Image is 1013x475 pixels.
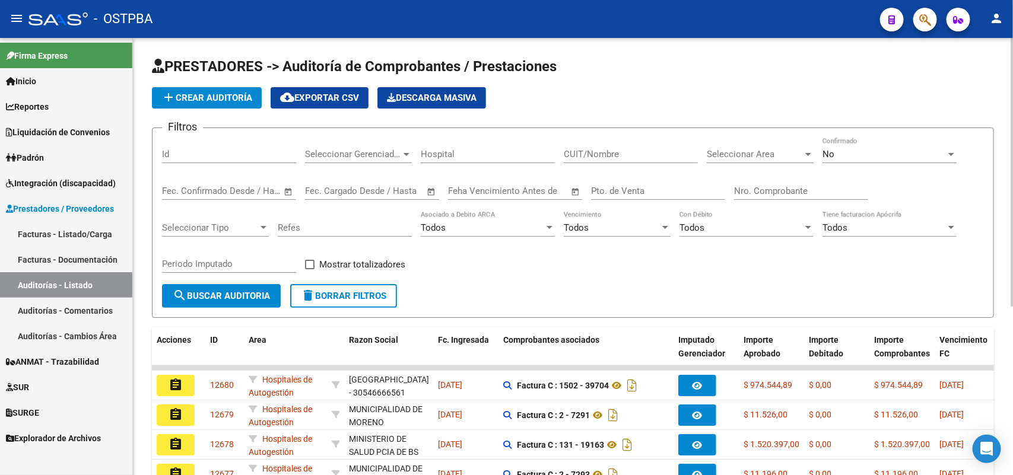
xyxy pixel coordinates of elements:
span: ANMAT - Trazabilidad [6,355,99,368]
div: - 30546666561 [349,373,428,398]
span: $ 0,00 [809,439,831,449]
span: Todos [564,222,589,233]
button: Exportar CSV [271,87,369,109]
button: Open calendar [425,185,439,199]
div: MINISTERIO DE SALUD PCIA DE BS AS [349,432,428,473]
datatable-header-cell: Imputado Gerenciador [674,327,739,380]
span: [DATE] [939,380,964,390]
mat-icon: delete [301,288,315,302]
button: Descarga Masiva [377,87,486,109]
span: Hospitales de Autogestión [249,404,312,428]
span: Seleccionar Gerenciador [305,149,401,160]
span: No [823,149,834,160]
span: $ 974.544,89 [874,380,923,390]
h3: Filtros [162,119,203,135]
div: Open Intercom Messenger [973,435,1001,463]
span: 12678 [210,439,234,449]
span: Area [249,335,266,345]
i: Descargar documento [605,406,621,425]
span: [DATE] [438,439,462,449]
app-download-masive: Descarga masiva de comprobantes (adjuntos) [377,87,486,109]
span: [DATE] [438,380,462,390]
span: Seleccionar Area [707,149,803,160]
span: $ 1.520.397,00 [744,439,799,449]
input: Fecha fin [221,186,278,196]
span: Importe Debitado [809,335,843,358]
span: Razon Social [349,335,398,345]
span: 12679 [210,410,234,419]
span: Integración (discapacidad) [6,177,116,190]
span: Explorador de Archivos [6,432,101,445]
span: Firma Express [6,49,68,62]
mat-icon: person [989,11,1004,25]
span: Importe Comprobantes [874,335,930,358]
datatable-header-cell: Vencimiento FC [935,327,1000,380]
mat-icon: menu [9,11,24,25]
i: Descargar documento [620,435,635,454]
span: Todos [823,222,847,233]
button: Open calendar [282,185,296,199]
datatable-header-cell: Acciones [152,327,205,380]
datatable-header-cell: Importe Comprobantes [869,327,935,380]
span: Fc. Ingresada [438,335,489,345]
i: Descargar documento [624,376,640,395]
span: Crear Auditoría [161,93,252,103]
span: Hospitales de Autogestión [249,434,312,457]
div: MUNICIPALIDAD DE MORENO [349,403,428,430]
span: Padrón [6,151,44,164]
span: [DATE] [939,439,964,449]
div: - 30626983398 [349,432,428,457]
span: SURGE [6,406,39,419]
button: Buscar Auditoria [162,284,281,308]
input: Fecha fin [364,186,421,196]
span: SUR [6,381,29,394]
span: Descarga Masiva [387,93,477,103]
input: Fecha inicio [162,186,210,196]
span: Exportar CSV [280,93,359,103]
span: Inicio [6,75,36,88]
span: Acciones [157,335,191,345]
span: $ 1.520.397,00 [874,439,930,449]
datatable-header-cell: Importe Debitado [804,327,869,380]
span: Hospitales de Autogestión [249,375,312,398]
strong: Factura C : 131 - 19163 [517,440,604,450]
mat-icon: assignment [169,437,183,451]
button: Borrar Filtros [290,284,397,308]
span: Borrar Filtros [301,291,386,301]
input: Fecha inicio [305,186,353,196]
div: [GEOGRAPHIC_DATA] [349,373,429,387]
mat-icon: assignment [169,407,183,422]
span: PRESTADORES -> Auditoría de Comprobantes / Prestaciones [152,58,557,75]
strong: Factura C : 1502 - 39704 [517,381,609,390]
span: Buscar Auditoria [173,291,270,301]
span: - OSTPBA [94,6,153,32]
datatable-header-cell: Area [244,327,327,380]
span: Imputado Gerenciador [678,335,725,358]
span: Importe Aprobado [744,335,780,358]
span: Todos [421,222,446,233]
span: Seleccionar Tipo [162,222,258,233]
span: Mostrar totalizadores [319,257,405,272]
mat-icon: search [173,288,187,302]
span: $ 974.544,89 [744,380,792,390]
mat-icon: add [161,90,176,104]
div: - 33999001179 [349,403,428,428]
span: $ 0,00 [809,410,831,419]
datatable-header-cell: Importe Aprobado [739,327,804,380]
strong: Factura C : 2 - 7291 [517,410,590,420]
span: $ 0,00 [809,380,831,390]
mat-icon: assignment [169,378,183,392]
span: 12680 [210,380,234,390]
span: ID [210,335,218,345]
datatable-header-cell: Razon Social [344,327,433,380]
span: $ 11.526,00 [744,410,787,419]
button: Crear Auditoría [152,87,262,109]
span: Todos [679,222,704,233]
span: Prestadores / Proveedores [6,202,114,215]
datatable-header-cell: ID [205,327,244,380]
span: [DATE] [438,410,462,419]
span: Reportes [6,100,49,113]
span: [DATE] [939,410,964,419]
datatable-header-cell: Fc. Ingresada [433,327,498,380]
span: Liquidación de Convenios [6,126,110,139]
